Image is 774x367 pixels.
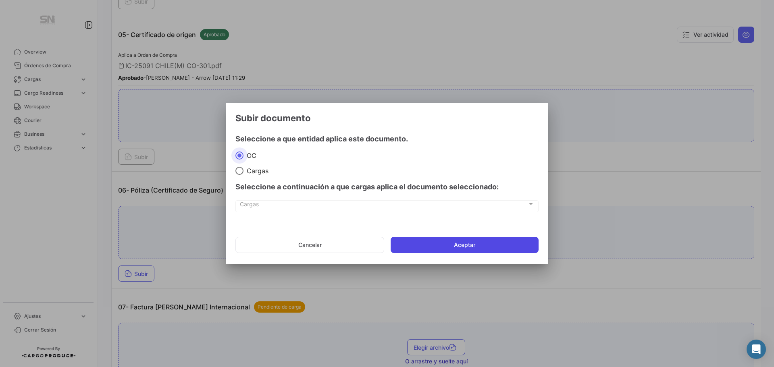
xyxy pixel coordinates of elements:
[391,237,539,253] button: Aceptar
[235,112,539,124] h3: Subir documento
[235,133,539,145] h4: Seleccione a que entidad aplica este documento.
[243,151,256,160] span: OC
[240,202,527,209] span: Cargas
[235,181,539,193] h4: Seleccione a continuación a que cargas aplica el documento seleccionado:
[235,237,384,253] button: Cancelar
[747,340,766,359] div: Abrir Intercom Messenger
[243,167,268,175] span: Cargas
